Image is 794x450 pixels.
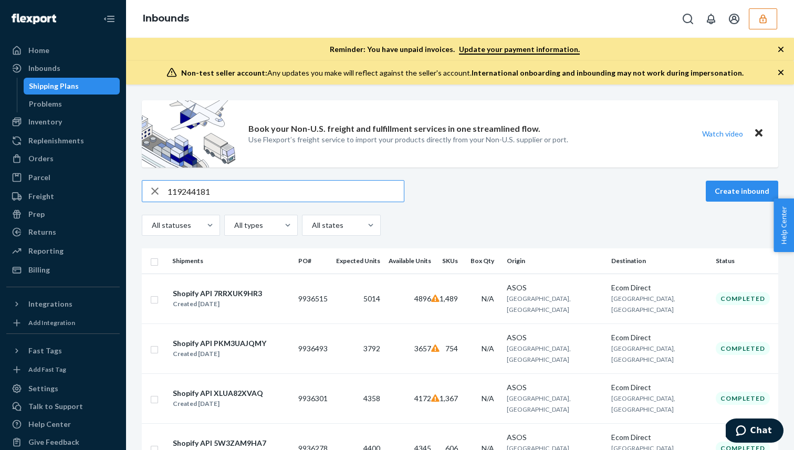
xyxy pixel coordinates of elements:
[716,292,770,305] div: Completed
[29,99,62,109] div: Problems
[6,342,120,359] button: Fast Tags
[28,191,54,202] div: Freight
[248,123,540,135] p: Book your Non-U.S. freight and fulfillment services in one streamlined flow.
[330,44,580,55] p: Reminder: You have unpaid invoices.
[445,344,458,353] span: 754
[611,394,675,413] span: [GEOGRAPHIC_DATA], [GEOGRAPHIC_DATA]
[716,392,770,405] div: Completed
[6,398,120,415] button: Talk to Support
[6,317,120,329] a: Add Integration
[507,332,603,343] div: ASOS
[611,295,675,313] span: [GEOGRAPHIC_DATA], [GEOGRAPHIC_DATA]
[363,294,380,303] span: 5014
[28,318,75,327] div: Add Integration
[774,198,794,252] button: Help Center
[6,132,120,149] a: Replenishments
[6,296,120,312] button: Integrations
[440,394,458,403] span: 1,367
[28,135,84,146] div: Replenishments
[28,246,64,256] div: Reporting
[28,401,83,412] div: Talk to Support
[24,96,120,112] a: Problems
[507,382,603,393] div: ASOS
[6,363,120,376] a: Add Fast Tag
[173,338,266,349] div: Shopify API PKM3UAJQMY
[6,416,120,433] a: Help Center
[332,248,384,274] th: Expected Units
[459,45,580,55] a: Update your payment information.
[28,172,50,183] div: Parcel
[28,419,71,430] div: Help Center
[726,418,783,445] iframe: Opens a widget where you can chat to one of our agents
[99,8,120,29] button: Close Navigation
[294,248,332,274] th: PO#
[507,282,603,293] div: ASOS
[363,394,380,403] span: 4358
[151,220,152,231] input: All statuses
[173,388,263,399] div: Shopify API XLUA82XVAQ
[712,248,778,274] th: Status
[611,344,675,363] span: [GEOGRAPHIC_DATA], [GEOGRAPHIC_DATA]
[6,243,120,259] a: Reporting
[482,294,494,303] span: N/A
[6,206,120,223] a: Prep
[6,42,120,59] a: Home
[143,13,189,24] a: Inbounds
[507,432,603,443] div: ASOS
[29,81,79,91] div: Shipping Plans
[706,181,778,202] button: Create inbound
[294,323,332,373] td: 9936493
[384,248,435,274] th: Available Units
[695,126,750,141] button: Watch video
[28,365,66,374] div: Add Fast Tag
[134,4,197,34] ol: breadcrumbs
[173,299,262,309] div: Created [DATE]
[6,113,120,130] a: Inventory
[233,220,234,231] input: All types
[6,261,120,278] a: Billing
[611,282,707,293] div: Ecom Direct
[181,68,744,78] div: Any updates you make will reflect against the seller's account.
[294,274,332,323] td: 9936515
[6,380,120,397] a: Settings
[607,248,712,274] th: Destination
[507,295,571,313] span: [GEOGRAPHIC_DATA], [GEOGRAPHIC_DATA]
[28,346,62,356] div: Fast Tags
[752,126,766,141] button: Close
[24,78,120,95] a: Shipping Plans
[611,432,707,443] div: Ecom Direct
[701,8,722,29] button: Open notifications
[503,248,607,274] th: Origin
[435,248,466,274] th: SKUs
[168,248,294,274] th: Shipments
[611,332,707,343] div: Ecom Direct
[28,299,72,309] div: Integrations
[482,344,494,353] span: N/A
[28,45,49,56] div: Home
[363,344,380,353] span: 3792
[716,342,770,355] div: Completed
[472,68,744,77] span: International onboarding and inbounding may not work during impersonation.
[440,294,458,303] span: 1,489
[181,68,267,77] span: Non-test seller account:
[28,209,45,219] div: Prep
[724,8,745,29] button: Open account menu
[28,153,54,164] div: Orders
[12,14,56,24] img: Flexport logo
[414,294,431,303] span: 4896
[248,134,568,145] p: Use Flexport’s freight service to import your products directly from your Non-U.S. supplier or port.
[28,63,60,74] div: Inbounds
[28,265,50,275] div: Billing
[28,227,56,237] div: Returns
[168,181,404,202] input: Search inbounds by name, destination, msku...
[6,169,120,186] a: Parcel
[6,224,120,240] a: Returns
[173,288,262,299] div: Shopify API 7RRXUK9HR3
[28,437,79,447] div: Give Feedback
[173,349,266,359] div: Created [DATE]
[311,220,312,231] input: All states
[507,344,571,363] span: [GEOGRAPHIC_DATA], [GEOGRAPHIC_DATA]
[6,60,120,77] a: Inbounds
[414,344,431,353] span: 3657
